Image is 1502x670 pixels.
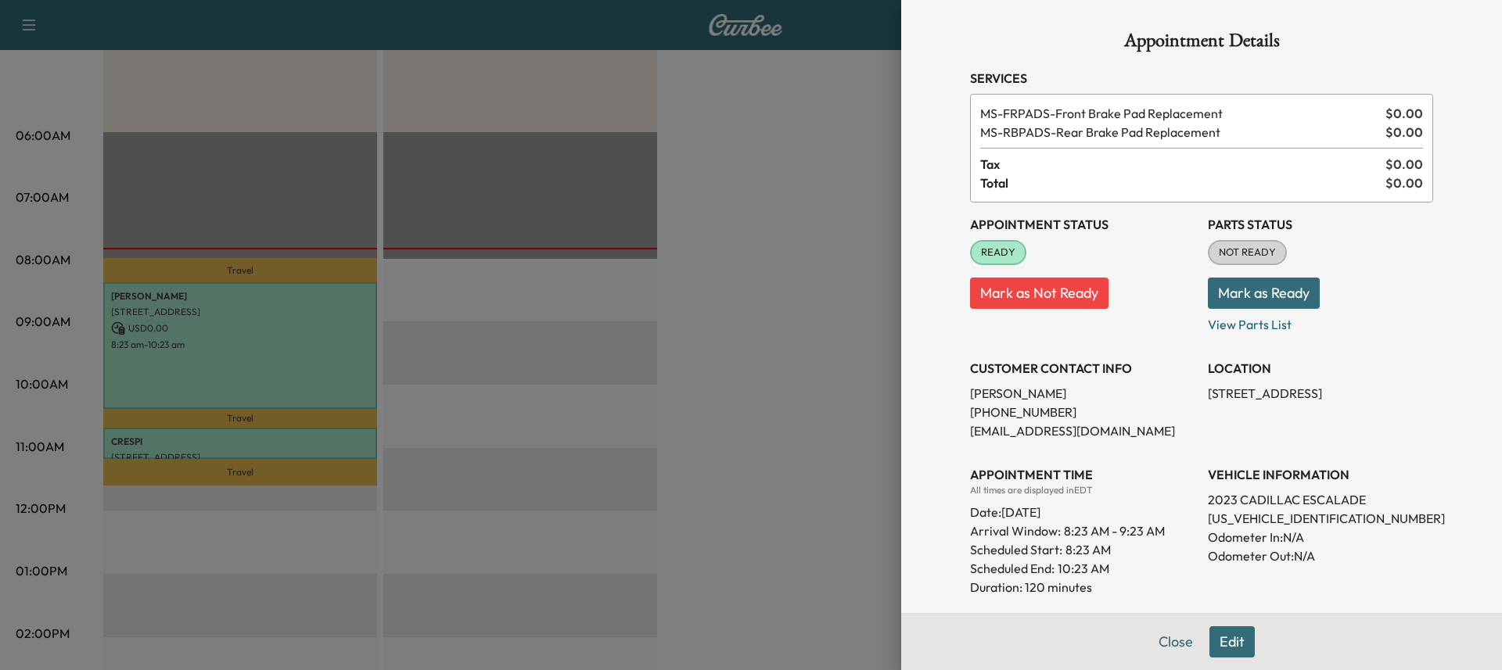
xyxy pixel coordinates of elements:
button: Edit [1209,626,1255,657]
span: Total [980,174,1385,192]
p: Scheduled Start: [970,540,1062,559]
p: 2023 CADILLAC ESCALADE [1208,490,1433,509]
p: [US_VEHICLE_IDENTIFICATION_NUMBER] [1208,509,1433,528]
p: [PHONE_NUMBER] [970,403,1195,421]
h3: LOCATION [1208,359,1433,378]
h3: Parts Status [1208,215,1433,234]
p: 10:23 AM [1058,559,1109,578]
p: [PERSON_NAME] [970,384,1195,403]
span: Front Brake Pad Replacement [980,104,1379,123]
h1: Appointment Details [970,31,1433,56]
p: Arrival Window: [970,521,1195,540]
div: Date: [DATE] [970,496,1195,521]
span: $ 0.00 [1385,174,1423,192]
span: NOT READY [1209,245,1285,260]
h3: Appointment Status [970,215,1195,234]
span: READY [972,245,1025,260]
p: Scheduled End: [970,559,1055,578]
p: View Parts List [1208,309,1433,334]
button: Mark as Not Ready [970,278,1109,309]
p: Odometer Out: N/A [1208,546,1433,565]
h3: CUSTOMER CONTACT INFO [970,359,1195,378]
span: $ 0.00 [1385,104,1423,123]
button: Close [1148,626,1203,657]
span: Tax [980,155,1385,174]
p: [STREET_ADDRESS] [1208,384,1433,403]
h3: APPOINTMENT TIME [970,465,1195,484]
p: 8:23 AM [1065,540,1111,559]
span: Rear Brake Pad Replacement [980,123,1379,142]
p: [EMAIL_ADDRESS][DOMAIN_NAME] [970,421,1195,440]
h3: Services [970,69,1433,88]
span: $ 0.00 [1385,155,1423,174]
div: All times are displayed in EDT [970,484,1195,496]
p: Duration: 120 minutes [970,578,1195,597]
span: 8:23 AM - 9:23 AM [1064,521,1165,540]
span: $ 0.00 [1385,123,1423,142]
p: Odometer In: N/A [1208,528,1433,546]
h3: VEHICLE INFORMATION [1208,465,1433,484]
button: Mark as Ready [1208,278,1320,309]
